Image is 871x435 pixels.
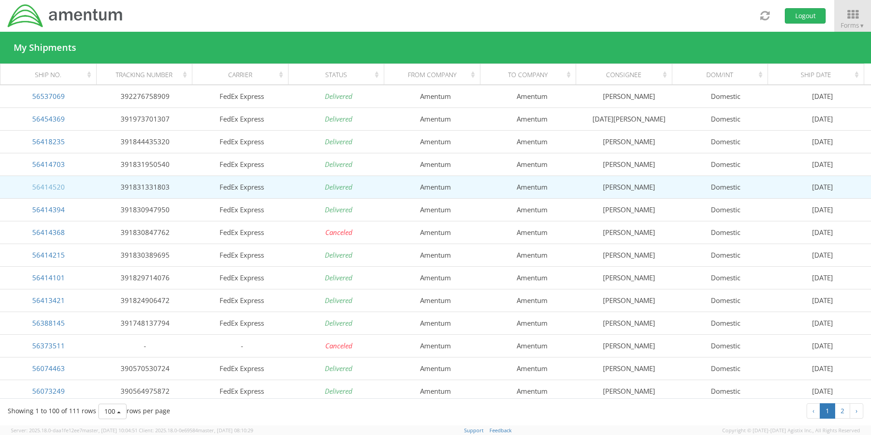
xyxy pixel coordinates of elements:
div: Tracking Number [104,70,189,79]
td: FedEx Express [194,357,290,380]
td: 391830947950 [97,198,193,221]
td: [DATE] [774,108,871,130]
span: Client: 2025.18.0-0e69584 [139,427,253,434]
a: 56414101 [32,273,65,282]
td: [PERSON_NAME] [581,244,677,266]
a: 56073249 [32,386,65,396]
td: 391844435320 [97,130,193,153]
td: [PERSON_NAME] [581,312,677,334]
td: 391973701307 [97,108,193,130]
a: to page 1 [820,403,835,419]
div: Consignee [584,70,669,79]
a: Support [464,427,484,434]
td: [DATE] [774,130,871,153]
i: Delivered [325,273,352,282]
a: to page 2 [835,403,850,419]
td: Amentum [484,357,581,380]
td: [PERSON_NAME] [581,266,677,289]
td: Domestic [677,108,774,130]
i: Delivered [325,92,352,101]
i: Delivered [325,364,352,373]
a: Feedback [489,427,512,434]
i: Delivered [325,160,352,169]
td: [PERSON_NAME] [581,176,677,198]
a: previous page [807,403,820,419]
td: [DATE] [774,266,871,289]
td: Amentum [387,289,484,312]
td: 391830389695 [97,244,193,266]
td: Amentum [484,130,581,153]
a: 56537069 [32,92,65,101]
td: Domestic [677,176,774,198]
a: 56373511 [32,341,65,350]
td: Domestic [677,289,774,312]
td: [PERSON_NAME] [581,289,677,312]
td: - [194,334,290,357]
td: [PERSON_NAME] [581,130,677,153]
td: 392276758909 [97,85,193,108]
td: FedEx Express [194,312,290,334]
td: FedEx Express [194,221,290,244]
td: Amentum [387,108,484,130]
span: Server: 2025.18.0-daa1fe12ee7 [11,427,137,434]
td: [DATE] [774,85,871,108]
td: [PERSON_NAME] [581,334,677,357]
span: master, [DATE] 08:10:29 [198,427,253,434]
span: Forms [841,21,865,29]
td: FedEx Express [194,176,290,198]
td: FedEx Express [194,380,290,402]
td: Amentum [387,176,484,198]
a: 56414703 [32,160,65,169]
td: Amentum [484,289,581,312]
td: Amentum [387,221,484,244]
td: Amentum [387,153,484,176]
i: Canceled [325,341,352,350]
td: [PERSON_NAME] [581,85,677,108]
td: Domestic [677,357,774,380]
span: master, [DATE] 10:04:51 [82,427,137,434]
a: 56414215 [32,250,65,259]
td: 391830847762 [97,221,193,244]
td: Amentum [387,380,484,402]
td: [DATE] [774,221,871,244]
a: 56454369 [32,114,65,123]
td: Domestic [677,312,774,334]
td: 391829714076 [97,266,193,289]
h4: My Shipments [14,43,76,53]
button: Logout [785,8,826,24]
a: 56074463 [32,364,65,373]
i: Delivered [325,386,352,396]
td: [PERSON_NAME] [581,198,677,221]
td: [PERSON_NAME] [581,380,677,402]
i: Delivered [325,318,352,327]
a: 56414394 [32,205,65,214]
td: Amentum [484,85,581,108]
div: rows per page [98,404,170,419]
td: [PERSON_NAME] [581,221,677,244]
div: Ship No. [9,70,93,79]
td: Amentum [484,176,581,198]
td: Amentum [484,334,581,357]
td: [DATE] [774,198,871,221]
td: Amentum [387,357,484,380]
button: 100 [98,404,127,419]
a: 56388145 [32,318,65,327]
span: Showing 1 to 100 of 111 rows [8,406,96,415]
a: 56418235 [32,137,65,146]
td: Domestic [677,85,774,108]
td: [DATE] [774,334,871,357]
i: Delivered [325,114,352,123]
td: Amentum [387,312,484,334]
td: 390564975872 [97,380,193,402]
td: Domestic [677,334,774,357]
i: Delivered [325,296,352,305]
td: FedEx Express [194,153,290,176]
td: [DATE] [774,289,871,312]
td: Amentum [484,221,581,244]
td: Amentum [387,266,484,289]
td: [PERSON_NAME] [581,357,677,380]
span: ▼ [859,22,865,29]
i: Delivered [325,182,352,191]
i: Canceled [325,228,352,237]
td: Amentum [387,334,484,357]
